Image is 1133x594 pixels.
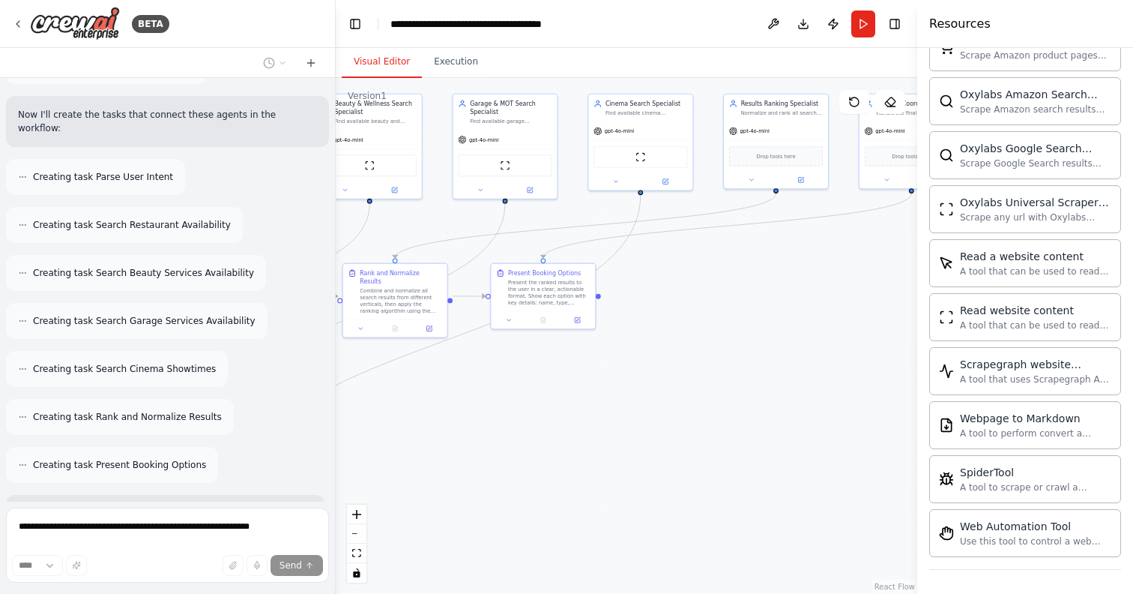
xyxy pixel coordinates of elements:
span: Creating task Present Booking Options [33,459,206,471]
span: gpt-4o-mini [740,127,770,134]
div: A tool that can be used to read a website content. [960,265,1111,277]
span: gpt-4o-mini [605,127,634,134]
span: gpt-4o-mini [875,127,904,134]
nav: breadcrumb [390,16,559,31]
div: Results Ranking Specialist [741,100,824,108]
span: Creating task Search Beauty Services Availability [33,267,254,279]
div: Oxylabs Google Search Scraper tool [960,141,1111,156]
span: Creating task Search Restaurant Availability [33,219,231,231]
div: BETA [132,15,169,33]
img: ScrapegraphScrapeTool [939,364,954,379]
div: Scrape any url with Oxylabs Universal Scraper [960,211,1111,223]
button: Switch to previous chat [257,54,293,72]
div: Read website content [960,303,1111,318]
img: SerplyWebpageToMarkdownTool [939,418,954,433]
div: Results Ranking SpecialistNormalize and rank all search results using a weighted scoring system b... [723,94,829,190]
button: Execution [422,46,490,78]
g: Edge from be520188-e1ac-4d3e-b02d-ef006d8f67d1 to 91fec66a-7052-4766-b62f-64cbc0010539 [453,292,486,300]
button: toggle interactivity [347,563,366,583]
img: StagehandTool [939,526,954,541]
button: No output available [377,323,413,334]
g: Edge from 598518bf-c151-4ede-b958-43d5812625ba to 170ca3c2-0020-4a5c-bca4-40ef60f9ca62 [243,195,645,487]
div: React Flow controls [347,505,366,583]
button: Improve this prompt [66,555,87,576]
div: Find available beauty and wellness appointments (massage, nails, hair, spa treatments) matching t... [334,118,417,124]
div: Find available garage appointments for MOT tests, servicing, and repairs in {location} for {datet... [470,118,552,124]
div: Garage & MOT Search SpecialistFind available garage appointments for MOT tests, servicing, and re... [452,94,558,199]
div: Handle the final booking process by either completing API-based bookings when supported or provid... [876,109,958,116]
img: SpiderTool [939,472,954,487]
img: Logo [30,7,120,40]
p: Now I'll create the tasks that connect these agents in the workflow: [18,108,317,135]
button: Open in side panel [641,176,689,187]
span: gpt-4o-mini [333,136,363,143]
span: Drop tools here [756,152,795,160]
button: zoom out [347,524,366,544]
button: Open in side panel [414,323,444,334]
button: Open in side panel [563,315,592,325]
div: Use this tool to control a web browser and interact with websites using natural language. Capabil... [960,535,1111,547]
div: A tool that can be used to read a website content. [960,319,1111,331]
span: Drop tools here [892,152,931,160]
g: Edge from 50a36ed6-2d79-43d1-964a-8e727db8ee47 to 91fec66a-7052-4766-b62f-64cbc0010539 [539,193,916,258]
div: Garage & MOT Search Specialist [470,100,552,117]
g: Edge from 170ca3c2-0020-4a5c-bca4-40ef60f9ca62 to be520188-e1ac-4d3e-b02d-ef006d8f67d1 [304,292,337,529]
g: Edge from 4307743d-7dd3-414f-a941-19d8fd62f30a to 5a3b9b1e-90d7-4e72-ad12-bcdfbd3b0131 [243,204,510,411]
button: Upload files [223,555,244,576]
div: Scrape Google Search results with Oxylabs Google Search Scraper [960,157,1111,169]
button: zoom in [347,505,366,524]
span: Creating task Search Garage Services Availability [33,315,256,327]
img: ScrapeElementFromWebsiteTool [939,256,954,271]
div: Oxylabs Universal Scraper tool [960,195,1111,210]
span: Creating task Rank and Normalize Results [33,411,222,423]
div: Webpage to Markdown [960,411,1111,426]
div: Cinema Search SpecialistFind available cinema showtimes and tickets for {location} and {datetime_... [587,94,693,191]
div: A tool to perform convert a webpage to markdown to make it easier for LLMs to understand [960,427,1111,439]
div: Normalize and rank all search results using a weighted scoring system based on availability (35%)... [741,109,824,116]
div: Oxylabs Amazon Search Scraper tool [960,87,1111,102]
div: Version 1 [348,90,387,102]
div: Find available cinema showtimes and tickets for {location} and {datetime_window}, including movie... [605,109,688,116]
div: Rank and Normalize ResultsCombine and normalize all search results from different verticals, then... [342,263,448,338]
button: Open in side panel [370,185,418,196]
img: OxylabsUniversalScraperTool [939,202,954,217]
button: No output available [525,315,561,325]
div: Rank and Normalize Results [360,269,442,286]
img: ScrapeWebsiteTool [500,160,510,171]
span: Creating task Search Cinema Showtimes [33,363,216,375]
span: Send [280,559,302,571]
div: Beauty & Wellness Search Specialist [334,100,417,117]
div: Cinema Search Specialist [605,100,688,108]
div: Read a website content [960,249,1111,264]
div: Combine and normalize all search results from different verticals, then apply the ranking algorit... [360,287,442,314]
div: Scrape Amazon search results with Oxylabs Amazon Search Scraper [960,103,1111,115]
div: A tool to scrape or crawl a website and return LLM-ready content. [960,481,1111,493]
div: Present the ranked results to the user in a clear, actionable format. Show each option with key d... [508,279,590,306]
h4: Resources [929,15,991,33]
div: Web Automation Tool [960,519,1111,534]
button: Send [271,555,323,576]
g: Edge from 722f381d-3e7d-4ea8-9406-b72601fbebe9 to be520188-e1ac-4d3e-b02d-ef006d8f67d1 [391,193,781,258]
button: Hide right sidebar [884,13,905,34]
span: Creating task Parse User Intent [33,171,173,183]
button: Open in side panel [777,175,825,185]
img: OxylabsGoogleSearchScraperTool [939,148,954,163]
button: Open in side panel [506,185,554,196]
img: ScrapeWebsiteTool [364,160,375,171]
img: ScrapeWebsiteTool [939,310,954,325]
a: React Flow attribution [874,583,915,591]
button: Start a new chat [299,54,323,72]
button: fit view [347,544,366,563]
div: Present Booking OptionsPresent the ranked results to the user in a clear, actionable format. Show... [490,263,596,330]
div: Scrapegraph website scraper [960,357,1111,372]
button: Visual Editor [342,46,422,78]
div: Scrape Amazon product pages with Oxylabs Amazon Product Scraper [960,49,1111,61]
img: OxylabsAmazonSearchScraperTool [939,94,954,109]
div: Beauty & Wellness Search SpecialistFind available beauty and wellness appointments (massage, nail... [317,94,423,199]
div: SpiderTool [960,465,1111,480]
button: Click to speak your automation idea [247,555,268,576]
div: Booking CoordinatorHandle the final booking process by either completing API-based bookings when ... [859,94,964,190]
g: Edge from aa55b738-c9bb-4880-b4e1-2b7ed3cff1db to 5da428fd-ebcd-4c10-8598-31bcde5b2902 [243,204,374,335]
span: gpt-4o-mini [469,136,498,143]
div: A tool that uses Scrapegraph AI to intelligently scrape website content. [960,373,1111,385]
